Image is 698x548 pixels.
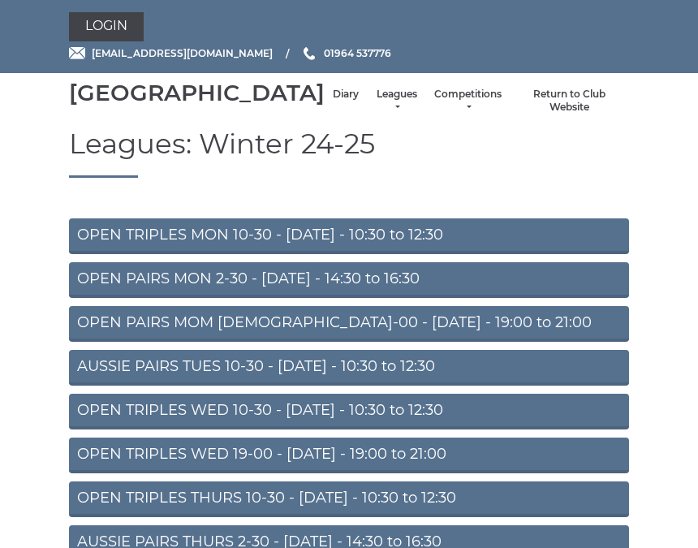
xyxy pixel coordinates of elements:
a: Phone us 01964 537776 [301,45,391,61]
a: Return to Club Website [518,88,621,114]
a: OPEN TRIPLES THURS 10-30 - [DATE] - 10:30 to 12:30 [69,481,629,517]
a: Login [69,12,144,41]
a: OPEN TRIPLES MON 10-30 - [DATE] - 10:30 to 12:30 [69,218,629,254]
a: AUSSIE PAIRS TUES 10-30 - [DATE] - 10:30 to 12:30 [69,350,629,386]
a: Email [EMAIL_ADDRESS][DOMAIN_NAME] [69,45,273,61]
a: OPEN PAIRS MON 2-30 - [DATE] - 14:30 to 16:30 [69,262,629,298]
h1: Leagues: Winter 24-25 [69,129,629,178]
a: Competitions [434,88,502,114]
a: OPEN PAIRS MOM [DEMOGRAPHIC_DATA]-00 - [DATE] - 19:00 to 21:00 [69,306,629,342]
div: [GEOGRAPHIC_DATA] [69,80,325,106]
a: OPEN TRIPLES WED 10-30 - [DATE] - 10:30 to 12:30 [69,394,629,429]
a: Diary [333,88,359,101]
a: OPEN TRIPLES WED 19-00 - [DATE] - 19:00 to 21:00 [69,438,629,473]
img: Phone us [304,47,315,60]
span: 01964 537776 [324,47,391,59]
img: Email [69,47,85,59]
a: Leagues [375,88,418,114]
span: [EMAIL_ADDRESS][DOMAIN_NAME] [92,47,273,59]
